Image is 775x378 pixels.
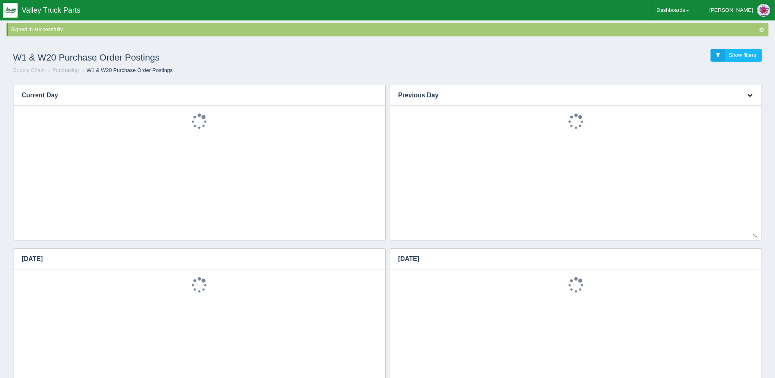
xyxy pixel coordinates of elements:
[52,67,79,73] a: Purchasing
[709,2,753,18] div: [PERSON_NAME]
[390,85,737,106] h3: Previous Day
[13,67,45,73] a: Supply Chain
[3,3,18,18] img: q1blfpkbivjhsugxdrfq.png
[757,4,770,17] img: Profile Picture
[13,49,388,67] h1: W1 & W20 Purchase Order Postings
[13,249,373,269] h3: [DATE]
[11,26,767,34] div: Signed in successfully.
[390,249,750,269] h3: [DATE]
[710,49,762,62] a: Show filters
[80,67,173,74] li: W1 & W20 Purchase Order Postings
[13,85,373,106] h3: Current Day
[22,6,80,14] span: Valley Truck Parts
[729,52,756,58] span: Show filters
